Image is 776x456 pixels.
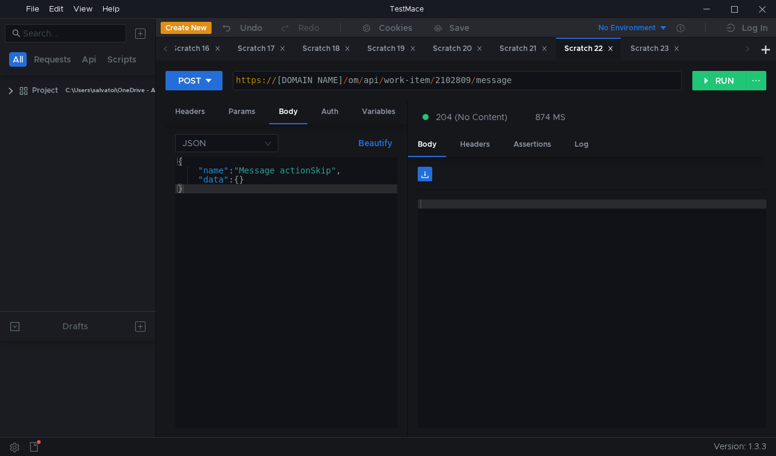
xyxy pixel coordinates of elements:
[78,52,100,67] button: Api
[23,27,119,40] input: Search...
[353,136,397,150] button: Beautify
[269,101,307,124] div: Body
[312,101,348,123] div: Auth
[298,21,319,35] div: Redo
[504,133,561,156] div: Assertions
[433,42,483,55] div: Scratch 20
[535,112,566,122] div: 874 MS
[9,52,27,67] button: All
[178,74,201,87] div: POST
[166,101,215,123] div: Headers
[714,438,766,455] span: Version: 1.3.3
[65,81,311,99] div: C:\Users\salvatoi\OneDrive - AMDOCS\Backup Folders\Documents\testmace\Project
[449,24,469,32] div: Save
[240,21,263,35] div: Undo
[32,81,58,99] div: Project
[212,19,271,37] button: Undo
[30,52,75,67] button: Requests
[172,42,221,55] div: Scratch 16
[500,42,547,55] div: Scratch 21
[271,19,328,37] button: Redo
[303,42,350,55] div: Scratch 18
[565,133,598,156] div: Log
[104,52,140,67] button: Scripts
[598,22,656,34] div: No Environment
[436,110,507,124] span: 204 (No Content)
[161,22,212,34] button: Create New
[630,42,680,55] div: Scratch 23
[352,101,405,123] div: Variables
[367,42,416,55] div: Scratch 19
[238,42,286,55] div: Scratch 17
[742,21,768,35] div: Log In
[62,319,88,334] div: Drafts
[450,133,500,156] div: Headers
[379,21,412,35] div: Cookies
[408,133,446,157] div: Body
[166,71,222,90] button: POST
[219,101,265,123] div: Params
[692,71,746,90] button: RUN
[564,42,614,55] div: Scratch 22
[584,18,668,38] button: No Environment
